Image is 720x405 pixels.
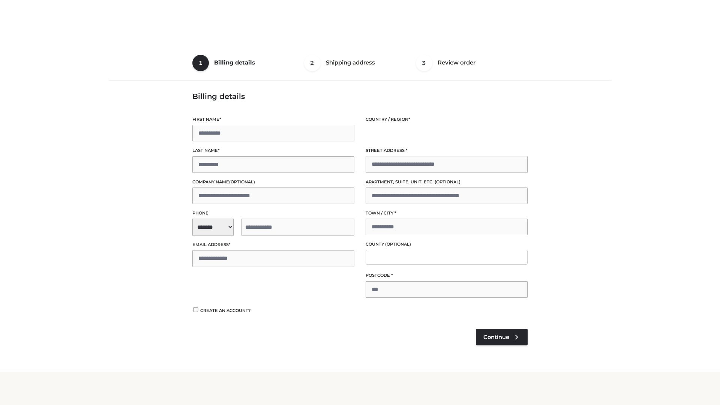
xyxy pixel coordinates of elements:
[366,210,528,217] label: Town / City
[192,116,354,123] label: First name
[366,272,528,279] label: Postcode
[200,308,251,313] span: Create an account?
[476,329,528,345] a: Continue
[192,307,199,312] input: Create an account?
[366,147,528,154] label: Street address
[366,178,528,186] label: Apartment, suite, unit, etc.
[192,147,354,154] label: Last name
[483,334,509,340] span: Continue
[192,92,528,101] h3: Billing details
[366,241,528,248] label: County
[385,241,411,247] span: (optional)
[192,178,354,186] label: Company name
[229,179,255,184] span: (optional)
[435,179,460,184] span: (optional)
[192,241,354,248] label: Email address
[192,210,354,217] label: Phone
[366,116,528,123] label: Country / Region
